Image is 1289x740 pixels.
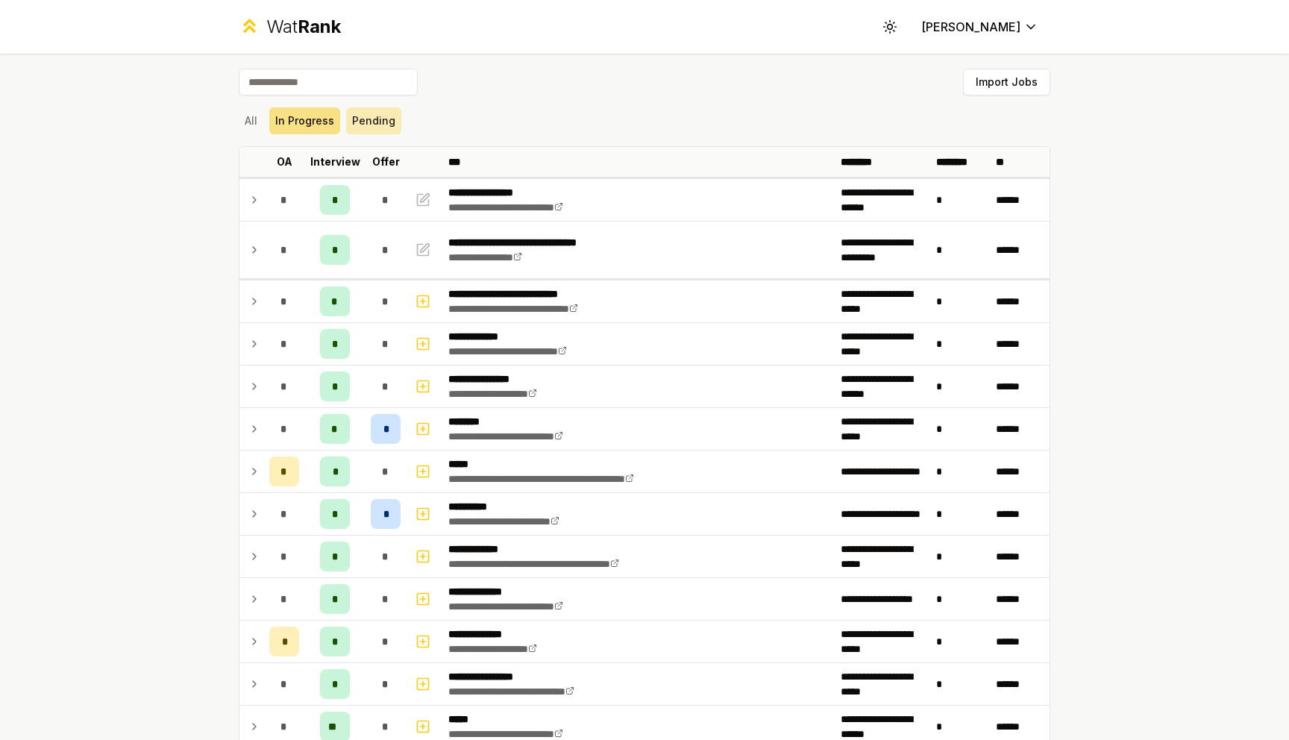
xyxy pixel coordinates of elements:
[909,13,1050,40] button: [PERSON_NAME]
[921,18,1020,36] span: [PERSON_NAME]
[963,69,1050,95] button: Import Jobs
[266,15,341,39] div: Wat
[277,154,292,169] p: OA
[239,107,263,134] button: All
[346,107,401,134] button: Pending
[310,154,360,169] p: Interview
[239,15,341,39] a: WatRank
[372,154,400,169] p: Offer
[269,107,340,134] button: In Progress
[298,16,341,37] span: Rank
